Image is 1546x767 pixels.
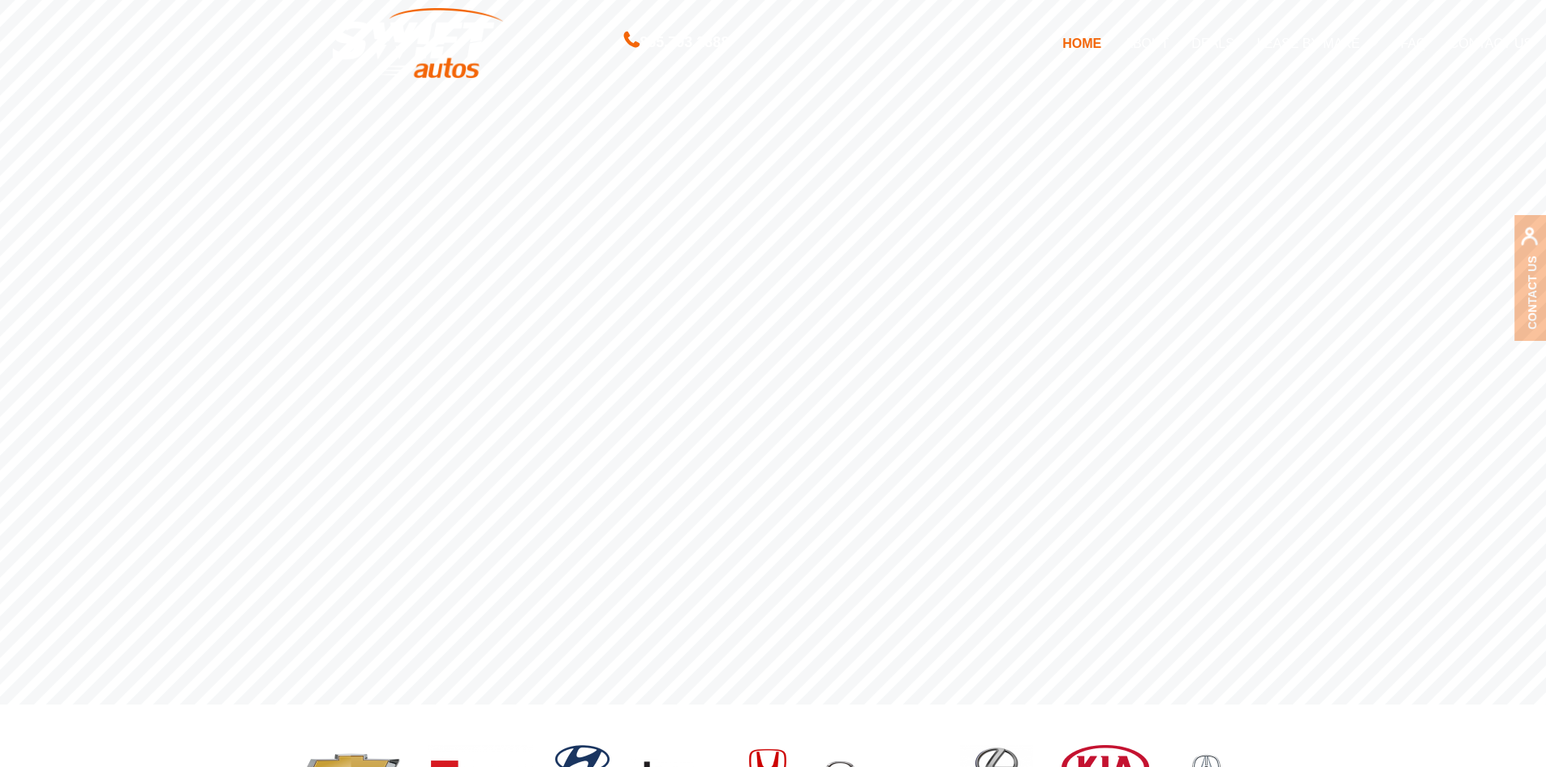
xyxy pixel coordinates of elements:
[333,8,503,79] img: Swift Autos
[1051,26,1113,60] a: HOME
[640,31,729,54] span: 855.793.2888
[624,36,729,50] a: 855.793.2888
[1180,26,1245,60] a: DEALS
[1246,26,1389,60] a: LEASE BY MAKE
[1113,26,1180,60] a: ABOUT
[1438,26,1544,60] a: CONTACT US
[1389,26,1438,60] a: FAQ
